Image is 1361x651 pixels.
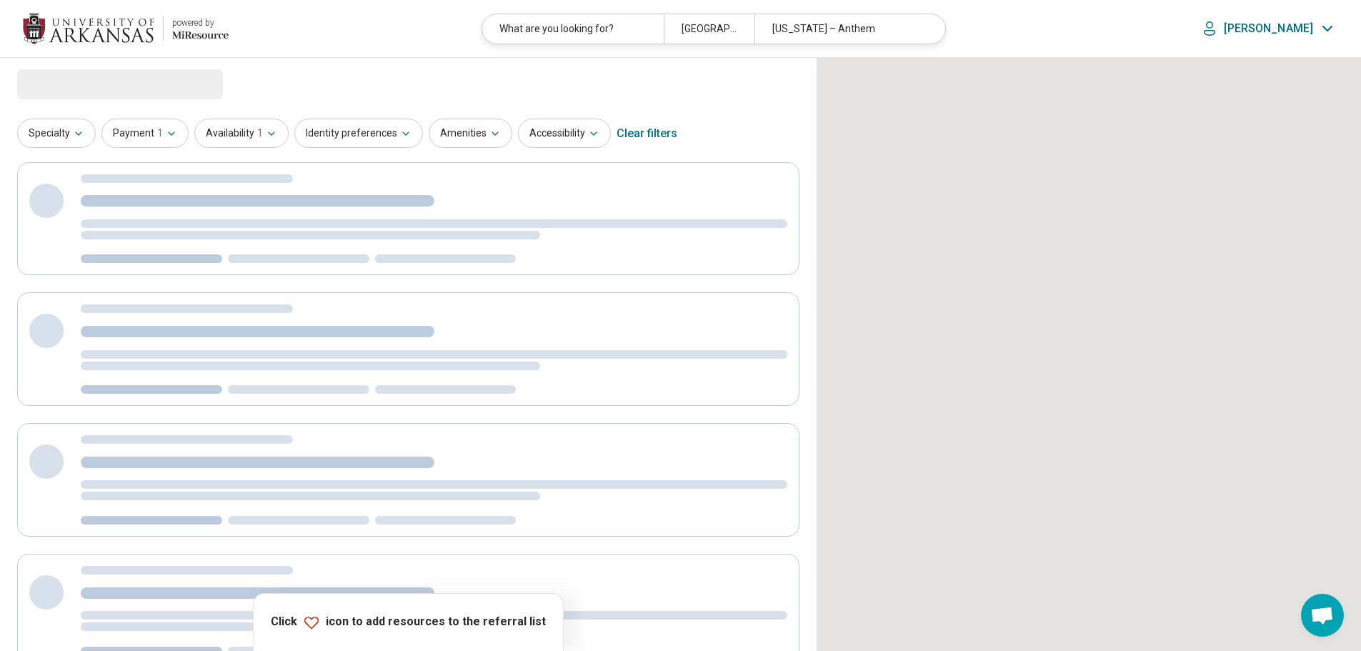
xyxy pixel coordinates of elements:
[194,119,289,148] button: Availability1
[294,119,423,148] button: Identity preferences
[429,119,512,148] button: Amenities
[664,14,754,44] div: [GEOGRAPHIC_DATA], [GEOGRAPHIC_DATA]
[17,69,137,98] span: Loading...
[1224,21,1313,36] p: [PERSON_NAME]
[17,119,96,148] button: Specialty
[172,16,229,29] div: powered by
[101,119,189,148] button: Payment1
[617,116,677,151] div: Clear filters
[1301,594,1344,637] div: Open chat
[271,614,546,631] p: Click icon to add resources to the referral list
[754,14,936,44] div: [US_STATE] – Anthem
[157,126,163,141] span: 1
[518,119,611,148] button: Accessibility
[482,14,664,44] div: What are you looking for?
[23,11,229,46] a: University of Arkansaspowered by
[257,126,263,141] span: 1
[23,11,154,46] img: University of Arkansas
